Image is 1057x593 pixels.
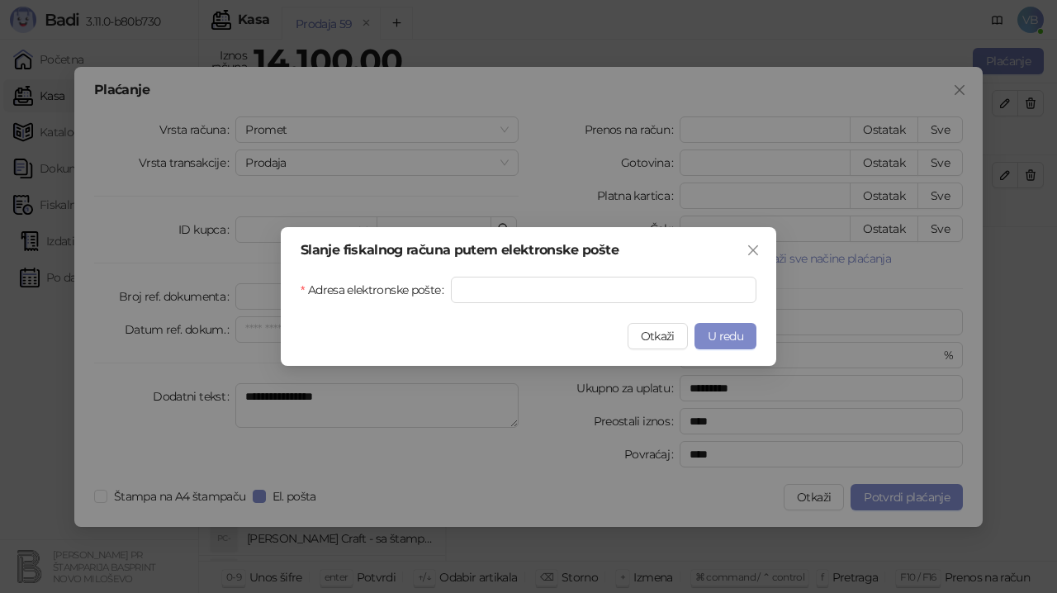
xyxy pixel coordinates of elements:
[628,323,688,349] button: Otkaži
[301,277,451,303] label: Adresa elektronske pošte
[740,244,766,257] span: Zatvori
[641,329,675,344] span: Otkaži
[451,277,756,303] input: Adresa elektronske pošte
[747,244,760,257] span: close
[301,244,756,257] div: Slanje fiskalnog računa putem elektronske pošte
[694,323,756,349] button: U redu
[740,237,766,263] button: Close
[708,329,743,344] span: U redu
